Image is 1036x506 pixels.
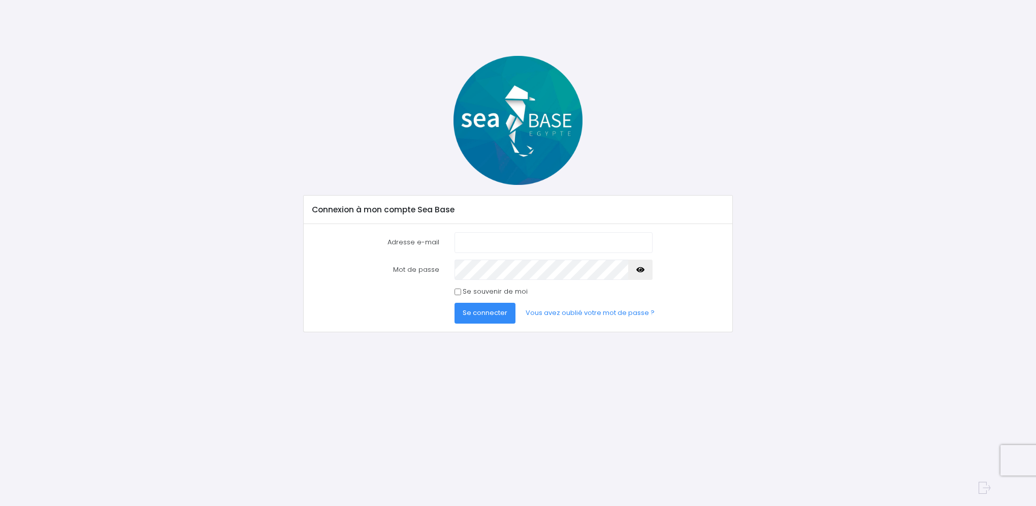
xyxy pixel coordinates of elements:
[305,232,447,252] label: Adresse e-mail
[305,260,447,280] label: Mot de passe
[463,287,528,297] label: Se souvenir de moi
[517,303,663,323] a: Vous avez oublié votre mot de passe ?
[304,196,732,224] div: Connexion à mon compte Sea Base
[455,303,515,323] button: Se connecter
[463,308,507,318] span: Se connecter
